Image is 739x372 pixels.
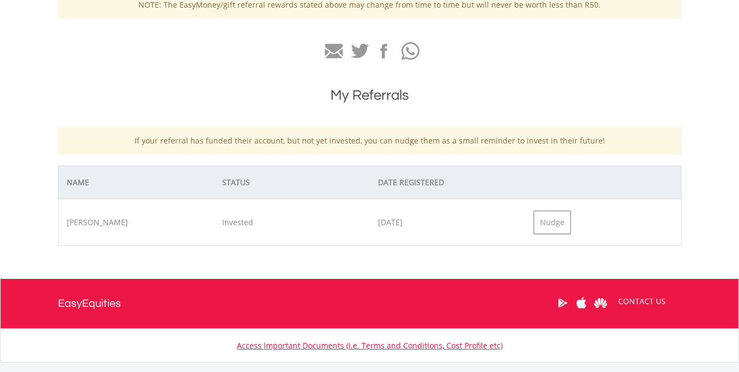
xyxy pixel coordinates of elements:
[370,217,526,228] div: [DATE]
[572,286,591,320] a: Apple
[533,210,571,234] div: Nudge
[59,177,214,188] div: NAME
[553,286,572,320] a: Google Play
[370,177,526,188] div: DATE REGISTERED
[610,286,673,317] a: CONTACT US
[58,85,682,105] h1: My Referrals
[66,135,673,146] p: If your referral has funded their account, but not yet invested, you can nudge them as a small re...
[59,217,214,228] div: [PERSON_NAME]
[214,217,370,228] div: Invested
[591,286,610,320] a: Huawei
[58,279,121,328] a: EasyEquities
[214,177,370,188] div: STATUS
[237,340,503,351] a: Access Important Documents (i.e. Terms and Conditions, Cost Profile etc)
